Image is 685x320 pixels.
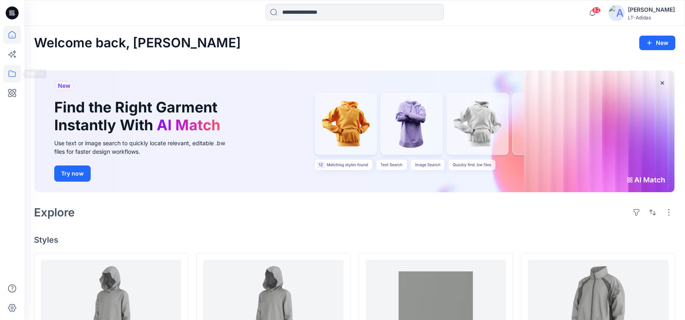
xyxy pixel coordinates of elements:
span: New [58,81,70,91]
img: avatar [608,5,625,21]
span: AI Match [157,116,220,134]
h2: Explore [34,206,75,219]
button: New [639,36,675,50]
h2: Welcome back, [PERSON_NAME] [34,36,241,51]
div: Use text or image search to quickly locate relevant, editable .bw files for faster design workflows. [54,139,236,156]
div: LT-Adidas [628,15,675,21]
span: 82 [592,7,601,13]
h1: Find the Right Garment Instantly With [54,99,224,134]
button: Try now [54,165,91,182]
h4: Styles [34,235,675,245]
div: [PERSON_NAME] [628,5,675,15]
